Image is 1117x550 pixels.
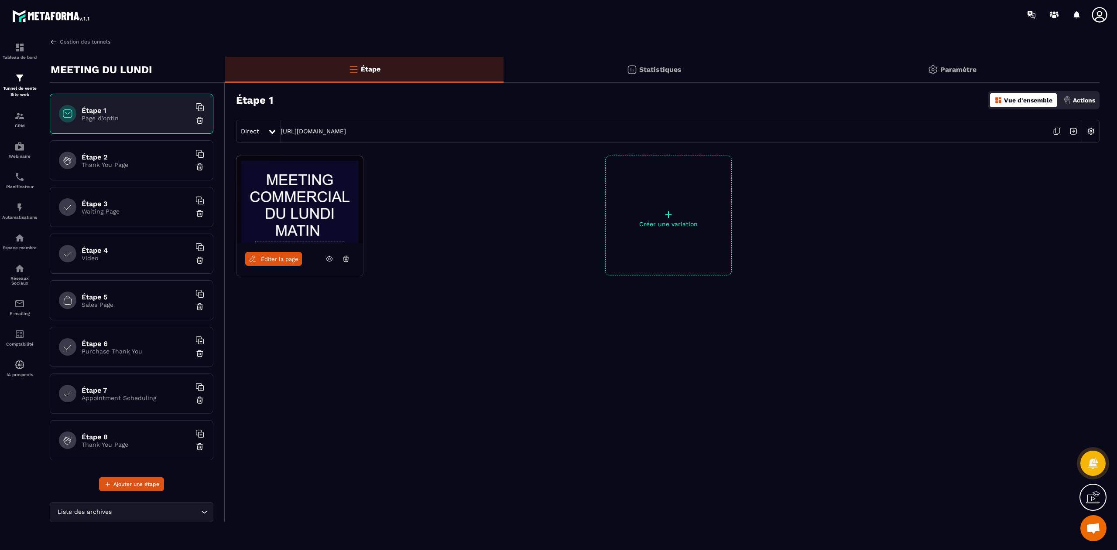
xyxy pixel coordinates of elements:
a: [URL][DOMAIN_NAME] [281,128,346,135]
a: Éditer la page [245,252,302,266]
p: Purchase Thank You [82,348,191,355]
img: automations [14,202,25,213]
a: emailemailE-mailing [2,292,37,323]
p: Actions [1073,97,1095,104]
a: Gestion des tunnels [50,38,110,46]
img: trash [195,116,204,125]
img: trash [195,442,204,451]
img: automations [14,360,25,370]
img: logo [12,8,91,24]
p: Tunnel de vente Site web [2,85,37,98]
p: MEETING DU LUNDI [51,61,152,78]
img: stats.20deebd0.svg [627,65,637,75]
a: automationsautomationsEspace membre [2,226,37,257]
img: automations [14,141,25,152]
h6: Étape 1 [82,106,191,115]
p: IA prospects [2,372,37,377]
p: Créer une variation [606,221,731,227]
p: Planificateur [2,184,37,189]
p: E-mailing [2,311,37,316]
img: arrow [50,38,58,46]
p: CRM [2,123,37,128]
a: formationformationTunnel de vente Site web [2,66,37,104]
h6: Étape 2 [82,153,191,161]
img: trash [195,396,204,404]
a: Ouvrir le chat [1080,515,1107,541]
h6: Étape 4 [82,246,191,255]
p: Réseaux Sociaux [2,276,37,285]
h3: Étape 1 [236,94,273,106]
h6: Étape 7 [82,386,191,394]
img: formation [14,42,25,53]
span: Liste des archives [55,507,113,517]
img: trash [195,256,204,265]
a: social-networksocial-networkRéseaux Sociaux [2,257,37,292]
img: trash [195,163,204,171]
p: Sales Page [82,301,191,308]
span: Direct [241,128,259,135]
p: Page d'optin [82,115,191,122]
img: actions.d6e523a2.png [1063,96,1071,104]
a: accountantaccountantComptabilité [2,323,37,353]
button: Ajouter une étape [99,477,164,491]
h6: Étape 6 [82,340,191,348]
img: automations [14,233,25,243]
img: scheduler [14,172,25,182]
p: Webinaire [2,154,37,159]
img: arrow-next.bcc2205e.svg [1065,123,1082,139]
p: Waiting Page [82,208,191,215]
p: Appointment Scheduling [82,394,191,401]
h6: Étape 8 [82,433,191,441]
p: Étape [361,65,380,73]
a: formationformationCRM [2,104,37,135]
img: setting-gr.5f69749f.svg [928,65,938,75]
a: automationsautomationsAutomatisations [2,196,37,226]
p: Thank You Page [82,441,191,448]
p: Automatisations [2,215,37,220]
img: image [236,156,363,243]
input: Search for option [113,507,199,517]
img: accountant [14,329,25,340]
img: trash [195,302,204,311]
img: bars-o.4a397970.svg [348,64,359,75]
a: formationformationTableau de bord [2,36,37,66]
img: trash [195,349,204,358]
img: formation [14,111,25,121]
a: schedulerschedulerPlanificateur [2,165,37,196]
a: automationsautomationsWebinaire [2,135,37,165]
img: setting-w.858f3a88.svg [1083,123,1099,139]
div: Search for option [50,502,213,522]
h6: Étape 3 [82,200,191,208]
span: Ajouter une étape [113,480,159,489]
p: + [606,208,731,221]
img: dashboard-orange.40269519.svg [994,96,1002,104]
img: trash [195,209,204,218]
p: Vue d'ensemble [1004,97,1052,104]
img: email [14,299,25,309]
span: Éditer la page [261,256,298,262]
p: Statistiques [639,65,682,74]
p: Espace membre [2,245,37,250]
p: Comptabilité [2,342,37,346]
img: social-network [14,263,25,274]
p: Thank You Page [82,161,191,168]
p: Paramètre [940,65,977,74]
p: Video [82,255,191,261]
img: formation [14,73,25,83]
h6: Étape 5 [82,293,191,301]
p: Tableau de bord [2,55,37,60]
